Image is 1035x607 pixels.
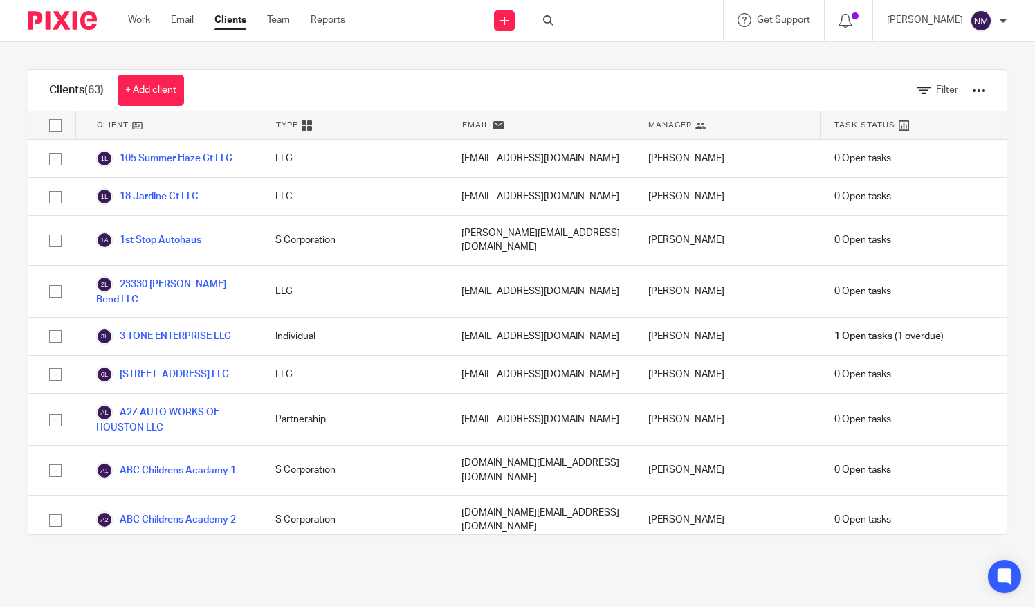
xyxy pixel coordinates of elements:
[214,13,246,27] a: Clients
[634,394,821,445] div: [PERSON_NAME]
[634,318,821,355] div: [PERSON_NAME]
[118,75,184,106] a: + Add client
[96,232,113,248] img: svg%3E
[262,496,448,545] div: S Corporation
[262,140,448,177] div: LLC
[96,462,236,479] a: ABC Childrens Acadamy 1
[128,13,150,27] a: Work
[448,140,634,177] div: [EMAIL_ADDRESS][DOMAIN_NAME]
[634,216,821,265] div: [PERSON_NAME]
[311,13,345,27] a: Reports
[42,112,68,138] input: Select all
[84,84,104,96] span: (63)
[96,366,113,383] img: svg%3E
[276,119,298,131] span: Type
[834,513,891,527] span: 0 Open tasks
[262,394,448,445] div: Partnership
[96,511,236,528] a: ABC Childrens Academy 2
[96,276,113,293] img: svg%3E
[757,15,810,25] span: Get Support
[262,446,448,495] div: S Corporation
[834,329,892,343] span: 1 Open tasks
[834,463,891,477] span: 0 Open tasks
[834,190,891,203] span: 0 Open tasks
[262,178,448,215] div: LLC
[448,496,634,545] div: [DOMAIN_NAME][EMAIL_ADDRESS][DOMAIN_NAME]
[834,284,891,298] span: 0 Open tasks
[96,328,113,345] img: svg%3E
[634,266,821,317] div: [PERSON_NAME]
[887,13,963,27] p: [PERSON_NAME]
[96,366,229,383] a: [STREET_ADDRESS] LLC
[49,83,104,98] h1: Clients
[262,356,448,393] div: LLC
[448,446,634,495] div: [DOMAIN_NAME][EMAIL_ADDRESS][DOMAIN_NAME]
[834,152,891,165] span: 0 Open tasks
[834,119,895,131] span: Task Status
[936,85,958,95] span: Filter
[634,446,821,495] div: [PERSON_NAME]
[834,413,891,426] span: 0 Open tasks
[96,276,248,307] a: 23330 [PERSON_NAME] Bend LLC
[171,13,194,27] a: Email
[96,188,199,205] a: 18 Jardine Ct LLC
[96,150,232,167] a: 105 Summer Haze Ct LLC
[970,10,992,32] img: svg%3E
[834,233,891,247] span: 0 Open tasks
[634,356,821,393] div: [PERSON_NAME]
[262,318,448,355] div: Individual
[96,404,248,435] a: A2Z AUTO WORKS OF HOUSTON LLC
[96,404,113,421] img: svg%3E
[634,140,821,177] div: [PERSON_NAME]
[648,119,692,131] span: Manager
[834,329,944,343] span: (1 overdue)
[634,178,821,215] div: [PERSON_NAME]
[448,356,634,393] div: [EMAIL_ADDRESS][DOMAIN_NAME]
[462,119,490,131] span: Email
[267,13,290,27] a: Team
[262,266,448,317] div: LLC
[28,11,97,30] img: Pixie
[96,188,113,205] img: svg%3E
[96,462,113,479] img: svg%3E
[97,119,129,131] span: Client
[96,232,201,248] a: 1st Stop Autohaus
[96,328,231,345] a: 3 TONE ENTERPRISE LLC
[448,318,634,355] div: [EMAIL_ADDRESS][DOMAIN_NAME]
[448,178,634,215] div: [EMAIL_ADDRESS][DOMAIN_NAME]
[96,511,113,528] img: svg%3E
[834,368,891,381] span: 0 Open tasks
[634,496,821,545] div: [PERSON_NAME]
[262,216,448,265] div: S Corporation
[448,266,634,317] div: [EMAIL_ADDRESS][DOMAIN_NAME]
[448,216,634,265] div: [PERSON_NAME][EMAIL_ADDRESS][DOMAIN_NAME]
[96,150,113,167] img: svg%3E
[448,394,634,445] div: [EMAIL_ADDRESS][DOMAIN_NAME]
